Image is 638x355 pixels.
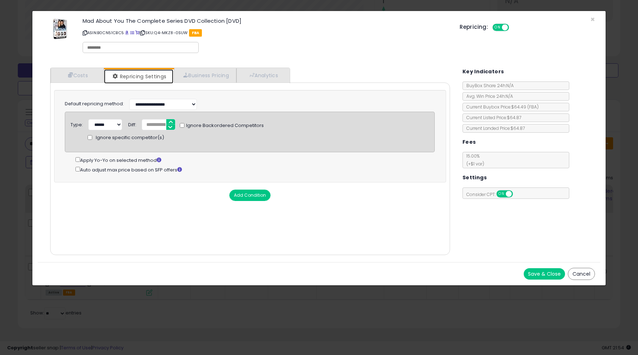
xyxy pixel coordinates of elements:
span: ( FBA ) [527,104,539,110]
span: Avg. Win Price 24h: N/A [463,93,513,99]
span: Current Listed Price: $64.87 [463,115,521,121]
h5: Repricing: [460,24,488,30]
span: (+$1 var) [463,161,484,167]
span: $64.49 [511,104,539,110]
button: Add Condition [229,190,271,201]
button: Save & Close [524,268,565,280]
a: All offer listings [130,30,134,36]
p: ASIN: B0CN51CBC5 | SKU: Q4-MKZ8-0SUW [83,27,449,38]
img: 51NCZ2TNKZL._SL60_.jpg [52,18,68,39]
button: Cancel [568,268,595,280]
h3: Mad About You The Complete Series DVD Collection [DVD] [83,18,449,23]
div: Diff: [128,119,136,128]
div: Auto adjust max price based on SFP offers [75,165,435,174]
div: Type: [70,119,83,128]
a: Costs [51,68,104,83]
span: Ignore Backordered Competitors [184,122,264,129]
span: Ignore specific competitor(s) [96,134,164,141]
h5: Settings [462,173,487,182]
span: ON [497,191,506,197]
a: BuyBox page [125,30,129,36]
a: Business Pricing [174,68,236,83]
div: Apply Yo-Yo on selected method [75,156,435,164]
span: FBA [189,29,202,37]
a: Repricing Settings [104,69,174,84]
span: ON [493,25,502,31]
a: Analytics [236,68,289,83]
h5: Fees [462,138,476,147]
span: BuyBox Share 24h: N/A [463,83,514,89]
span: Current Landed Price: $64.87 [463,125,525,131]
label: Default repricing method: [65,101,124,107]
span: OFF [512,191,523,197]
h5: Key Indicators [462,67,504,76]
span: 15.00 % [463,153,484,167]
span: Current Buybox Price: [463,104,539,110]
span: OFF [508,25,519,31]
span: Consider CPT: [463,191,522,197]
a: Your listing only [135,30,139,36]
span: × [590,14,595,25]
